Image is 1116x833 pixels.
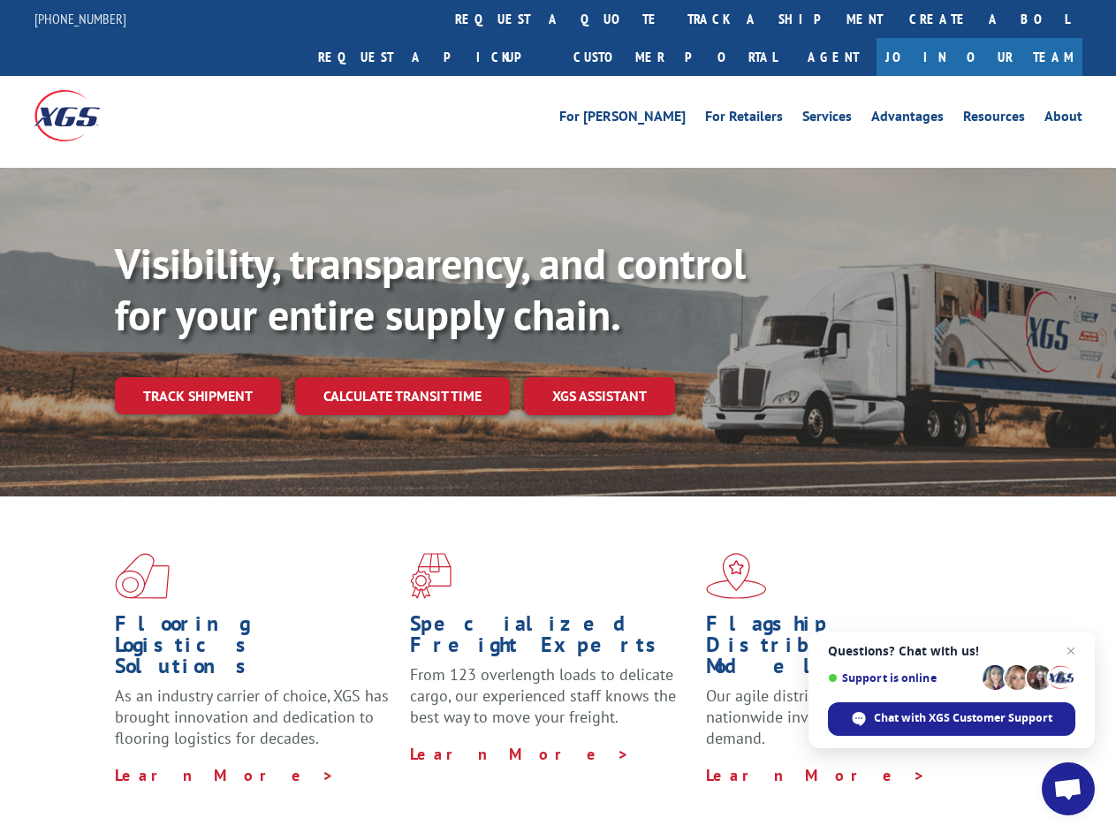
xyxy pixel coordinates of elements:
img: xgs-icon-total-supply-chain-intelligence-red [115,553,170,599]
a: Request a pickup [305,38,560,76]
h1: Flagship Distribution Model [706,613,988,685]
a: Agent [790,38,877,76]
a: For Retailers [705,110,783,129]
a: Calculate transit time [295,377,510,415]
a: Services [802,110,852,129]
a: Customer Portal [560,38,790,76]
a: Track shipment [115,377,281,414]
div: Chat with XGS Customer Support [828,702,1075,736]
a: Join Our Team [877,38,1082,76]
span: Chat with XGS Customer Support [874,710,1052,726]
div: Open chat [1042,762,1095,815]
a: Learn More > [410,744,630,764]
span: Our agile distribution network gives you nationwide inventory management on demand. [706,685,983,748]
a: About [1044,110,1082,129]
b: Visibility, transparency, and control for your entire supply chain. [115,236,746,342]
img: xgs-icon-flagship-distribution-model-red [706,553,767,599]
span: As an industry carrier of choice, XGS has brought innovation and dedication to flooring logistics... [115,685,389,748]
img: xgs-icon-focused-on-flooring-red [410,553,452,599]
a: Learn More > [706,765,926,785]
span: Support is online [828,671,976,685]
a: Resources [963,110,1025,129]
a: Learn More > [115,765,335,785]
a: For [PERSON_NAME] [559,110,686,129]
h1: Flooring Logistics Solutions [115,613,397,685]
p: From 123 overlength loads to delicate cargo, our experienced staff knows the best way to move you... [410,664,692,743]
a: XGS ASSISTANT [524,377,675,415]
h1: Specialized Freight Experts [410,613,692,664]
span: Close chat [1060,640,1082,662]
a: [PHONE_NUMBER] [34,10,126,27]
span: Questions? Chat with us! [828,644,1075,658]
a: Advantages [871,110,944,129]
